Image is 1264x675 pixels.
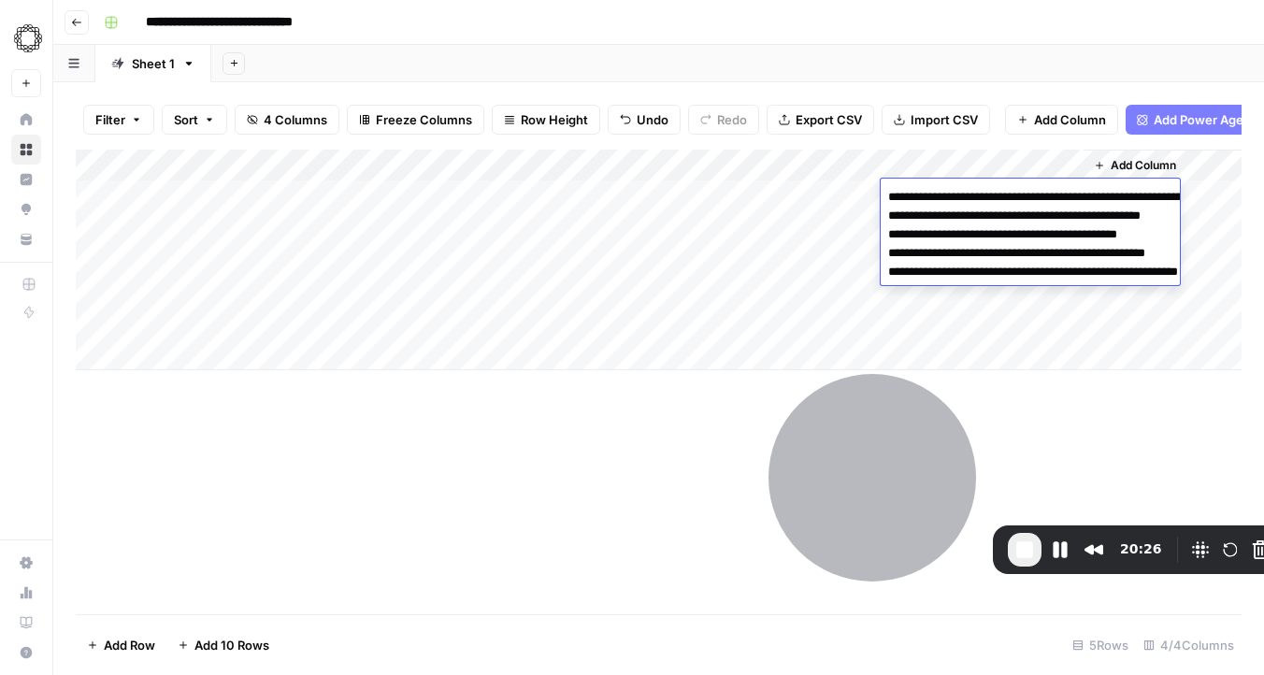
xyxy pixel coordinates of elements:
span: Export CSV [796,110,862,129]
span: Add Column [1034,110,1106,129]
a: Insights [11,165,41,194]
img: Omniscient Logo [11,22,45,55]
a: Opportunities [11,194,41,224]
textarea: To enrich screen reader interactions, please activate Accessibility in Grammarly extension settings [881,184,1255,323]
a: Usage [11,578,41,608]
span: Sort [174,110,198,129]
button: Undo [608,105,681,135]
span: Add Column [1111,157,1176,174]
a: Your Data [11,224,41,254]
button: Filter [83,105,154,135]
span: Freeze Columns [376,110,472,129]
span: Add Power Agent [1154,110,1256,129]
a: Sheet 1 [95,45,211,82]
a: Browse [11,135,41,165]
span: Add Row [104,636,155,654]
a: Settings [11,548,41,578]
span: Row Height [521,110,588,129]
span: Add 10 Rows [194,636,269,654]
span: 4 Columns [264,110,327,129]
button: Redo [688,105,759,135]
span: Redo [717,110,747,129]
div: Sheet 1 [132,54,175,73]
button: Add Column [1086,153,1184,178]
span: Import CSV [911,110,978,129]
button: Import CSV [882,105,990,135]
a: Home [11,105,41,135]
button: Add Column [1005,105,1118,135]
div: 5 Rows [1065,630,1136,660]
button: Export CSV [767,105,874,135]
button: Add Row [76,630,166,660]
button: Help + Support [11,638,41,668]
button: Row Height [492,105,600,135]
button: Sort [162,105,227,135]
button: Workspace: Omniscient [11,15,41,62]
button: Add 10 Rows [166,630,280,660]
a: Learning Hub [11,608,41,638]
button: 4 Columns [235,105,339,135]
button: Freeze Columns [347,105,484,135]
div: 4/4 Columns [1136,630,1242,660]
span: Undo [637,110,668,129]
span: Filter [95,110,125,129]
